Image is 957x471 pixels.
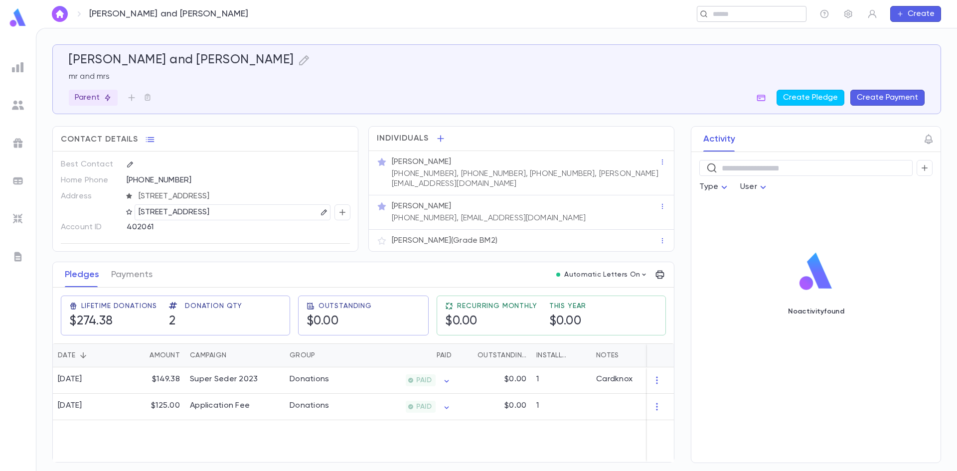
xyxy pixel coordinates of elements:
[285,343,359,367] div: Group
[570,347,586,363] button: Sort
[65,262,99,287] button: Pledges
[478,343,526,367] div: Outstanding
[12,61,24,73] img: reports_grey.c525e4749d1bce6a11f5fe2a8de1b229.svg
[890,6,941,22] button: Create
[12,99,24,111] img: students_grey.60c7aba0da46da39d6d829b817ac14fc.svg
[740,177,769,197] div: User
[549,314,582,329] h5: $0.00
[226,347,242,363] button: Sort
[12,213,24,225] img: imports_grey.530a8a0e642e233f2baf0ef88e8c9fcb.svg
[392,169,659,189] p: [PHONE_NUMBER], [PHONE_NUMBER], [PHONE_NUMBER], [PERSON_NAME][EMAIL_ADDRESS][DOMAIN_NAME]
[552,268,652,282] button: Automatic Letters On
[190,374,258,384] div: Super Seder 2023
[392,157,451,167] p: [PERSON_NAME]
[777,90,844,106] button: Create Pledge
[445,314,478,329] h5: $0.00
[290,401,329,411] div: Donations
[54,10,66,18] img: home_white.a664292cf8c1dea59945f0da9f25487c.svg
[591,343,716,367] div: Notes
[81,302,157,310] span: Lifetime Donations
[850,90,925,106] button: Create Payment
[127,219,301,234] div: 402061
[61,172,118,188] p: Home Phone
[412,376,436,384] span: PAID
[699,177,730,197] div: Type
[740,183,757,191] span: User
[392,201,451,211] p: [PERSON_NAME]
[319,302,372,310] span: Outstanding
[69,90,118,106] div: Parent
[61,188,118,204] p: Address
[536,343,570,367] div: Installments
[75,93,112,103] p: Parent
[504,401,526,411] p: $0.00
[190,401,250,411] div: Application Fee
[531,343,591,367] div: Installments
[457,343,531,367] div: Outstanding
[75,347,91,363] button: Sort
[111,262,153,287] button: Payments
[12,251,24,263] img: letters_grey.7941b92b52307dd3b8a917253454ce1c.svg
[12,175,24,187] img: batches_grey.339ca447c9d9533ef1741baa751efc33.svg
[69,314,113,329] h5: $274.38
[61,135,138,145] span: Contact Details
[69,72,925,82] p: mr and mrs
[69,53,294,68] h5: [PERSON_NAME] and [PERSON_NAME]
[185,343,285,367] div: Campaign
[58,401,82,411] div: [DATE]
[307,314,339,329] h5: $0.00
[8,8,28,27] img: logo
[169,314,176,329] h5: 2
[412,403,436,411] span: PAID
[120,343,185,367] div: Amount
[437,343,452,367] div: Paid
[120,367,185,394] div: $149.38
[699,183,718,191] span: Type
[504,374,526,384] p: $0.00
[377,134,429,144] span: Individuals
[139,206,210,218] p: [STREET_ADDRESS]
[134,347,150,363] button: Sort
[392,236,497,246] p: [PERSON_NAME] (Grade BM2)
[703,127,735,152] button: Activity
[58,343,75,367] div: Date
[61,219,118,235] p: Account ID
[392,213,586,223] p: [PHONE_NUMBER], [EMAIL_ADDRESS][DOMAIN_NAME]
[315,347,331,363] button: Sort
[457,302,537,310] span: Recurring Monthly
[127,172,350,187] div: [PHONE_NUMBER]
[596,374,633,384] div: Cardknox
[89,8,249,19] p: [PERSON_NAME] and [PERSON_NAME]
[135,191,351,201] span: [STREET_ADDRESS]
[61,157,118,172] p: Best Contact
[531,367,591,394] div: 1
[12,137,24,149] img: campaigns_grey.99e729a5f7ee94e3726e6486bddda8f1.svg
[564,271,640,279] p: Automatic Letters On
[788,308,844,315] p: No activity found
[290,374,329,384] div: Donations
[290,343,315,367] div: Group
[462,347,478,363] button: Sort
[58,374,82,384] div: [DATE]
[596,343,619,367] div: Notes
[549,302,587,310] span: This Year
[796,252,836,292] img: logo
[120,394,185,420] div: $125.00
[185,302,242,310] span: Donation Qty
[531,394,591,420] div: 1
[190,343,226,367] div: Campaign
[421,347,437,363] button: Sort
[359,343,457,367] div: Paid
[150,343,180,367] div: Amount
[53,343,120,367] div: Date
